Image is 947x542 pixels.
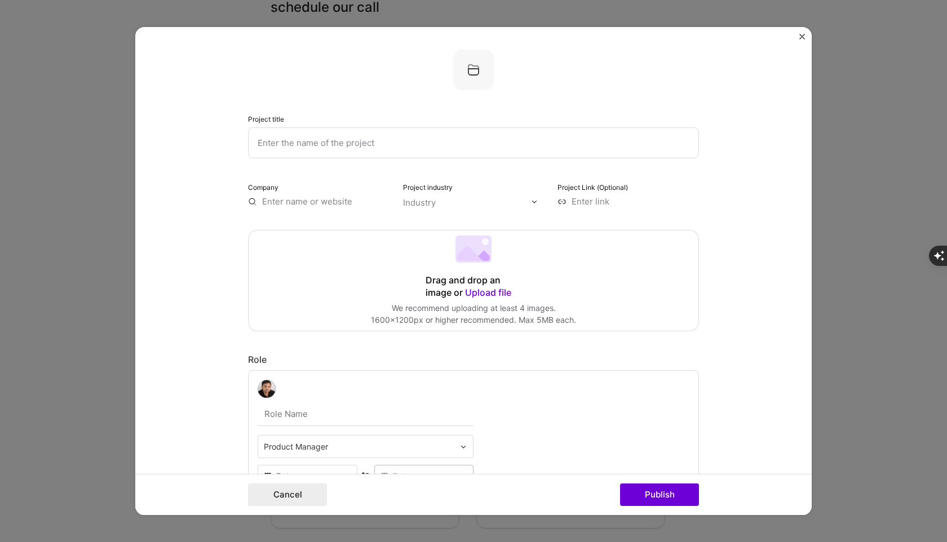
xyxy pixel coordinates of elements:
div: Industry [403,197,436,208]
label: Company [248,183,278,192]
div: Drag and drop an image or Upload fileWe recommend uploading at least 4 images.1600x1200px or high... [248,230,699,331]
label: Project industry [403,183,453,192]
img: Company logo [453,50,494,90]
div: to [362,469,370,481]
input: Date [258,465,357,487]
span: Upload file [465,287,511,298]
button: Cancel [248,483,327,506]
img: drop icon [460,443,467,450]
label: Project Link (Optional) [557,183,628,192]
div: We recommend uploading at least 4 images. [371,302,576,314]
img: drop icon [531,198,538,205]
button: Publish [620,483,699,506]
div: Drag and drop an image or [426,274,521,299]
input: Enter link [557,196,699,207]
div: 1600x1200px or higher recommended. Max 5MB each. [371,314,576,326]
input: Role Name [258,402,473,426]
input: Enter the name of the project [248,127,699,158]
label: Project title [248,115,284,123]
input: Date [374,465,474,487]
input: Enter name or website [248,196,390,207]
button: Close [799,34,805,46]
div: Role [248,354,699,366]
